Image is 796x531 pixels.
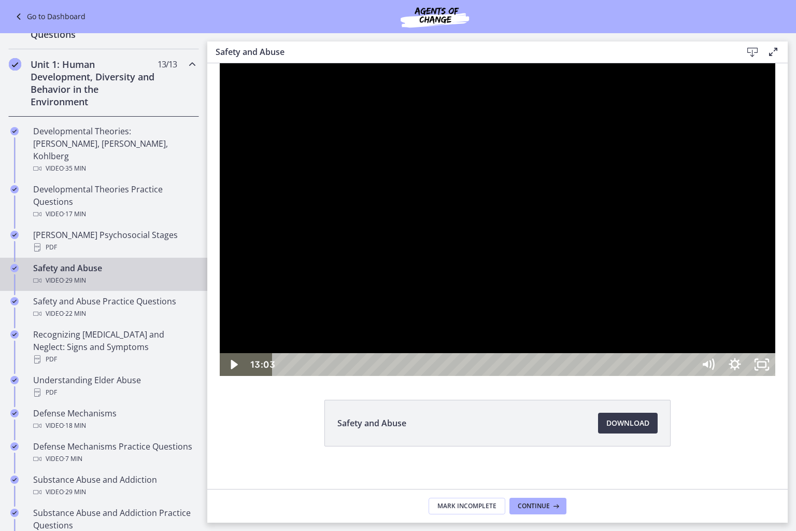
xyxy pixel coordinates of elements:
[10,297,19,305] i: Completed
[64,274,86,287] span: · 29 min
[64,308,86,320] span: · 22 min
[10,231,19,239] i: Completed
[9,58,21,71] i: Completed
[437,502,496,510] span: Mark Incomplete
[33,374,195,399] div: Understanding Elder Abuse
[33,386,195,399] div: PDF
[33,308,195,320] div: Video
[33,473,195,498] div: Substance Abuse and Addiction
[33,486,195,498] div: Video
[64,453,82,465] span: · 7 min
[541,290,568,313] button: Unfullscreen
[207,63,788,376] iframe: Video Lesson
[64,420,86,432] span: · 18 min
[514,290,541,313] button: Show settings menu
[337,417,406,429] span: Safety and Abuse
[373,4,497,29] img: Agents of Change
[33,229,195,254] div: [PERSON_NAME] Psychosocial Stages
[10,509,19,517] i: Completed
[10,185,19,193] i: Completed
[10,442,19,451] i: Completed
[10,264,19,272] i: Completed
[33,241,195,254] div: PDF
[487,290,514,313] button: Mute
[33,328,195,366] div: Recognizing [MEDICAL_DATA] and Neglect: Signs and Symptoms
[606,417,649,429] span: Download
[33,420,195,432] div: Video
[33,453,195,465] div: Video
[33,295,195,320] div: Safety and Abuse Practice Questions
[12,10,86,23] a: Go to Dashboard
[64,208,86,220] span: · 17 min
[216,46,726,58] h3: Safety and Abuse
[33,183,195,220] div: Developmental Theories Practice Questions
[429,498,505,514] button: Mark Incomplete
[31,58,157,108] h2: Unit 1: Human Development, Diversity and Behavior in the Environment
[33,274,195,287] div: Video
[518,502,550,510] span: Continue
[33,208,195,220] div: Video
[10,476,19,484] i: Completed
[33,440,195,465] div: Defense Mechanisms Practice Questions
[509,498,566,514] button: Continue
[10,330,19,339] i: Completed
[33,407,195,432] div: Defense Mechanisms
[598,413,658,434] a: Download
[64,162,86,175] span: · 35 min
[33,262,195,287] div: Safety and Abuse
[33,162,195,175] div: Video
[33,125,195,175] div: Developmental Theories: [PERSON_NAME], [PERSON_NAME], Kohlberg
[158,58,177,71] span: 13 / 13
[10,127,19,135] i: Completed
[64,486,86,498] span: · 29 min
[33,353,195,366] div: PDF
[10,376,19,384] i: Completed
[10,409,19,417] i: Completed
